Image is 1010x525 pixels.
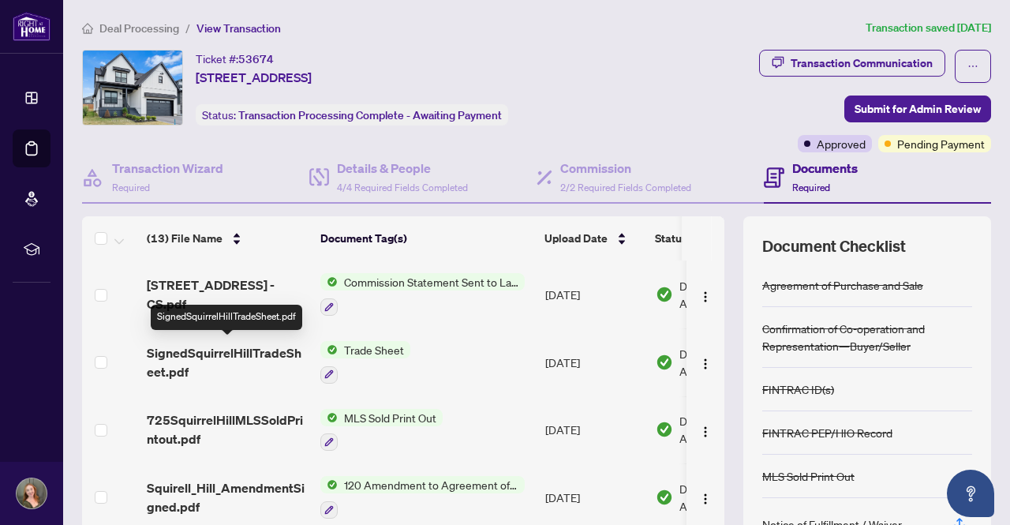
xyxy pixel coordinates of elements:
[13,12,50,41] img: logo
[151,305,302,330] div: SignedSquirrelHillTradeSheet.pdf
[560,182,691,193] span: 2/2 Required Fields Completed
[320,476,525,519] button: Status Icon120 Amendment to Agreement of Purchase and Sale
[656,489,673,506] img: Document Status
[338,476,525,493] span: 120 Amendment to Agreement of Purchase and Sale
[762,381,834,398] div: FINTRAC ID(s)
[693,485,718,510] button: Logo
[314,216,538,261] th: Document Tag(s)
[185,19,190,37] li: /
[792,159,858,178] h4: Documents
[649,216,783,261] th: Status
[338,273,525,291] span: Commission Statement Sent to Lawyer
[320,341,338,358] img: Status Icon
[679,480,777,515] span: Document Approved
[147,343,308,381] span: SignedSquirrelHillTradeSheet.pdf
[967,61,978,72] span: ellipsis
[338,409,443,426] span: MLS Sold Print Out
[656,286,673,303] img: Document Status
[320,409,338,426] img: Status Icon
[320,476,338,493] img: Status Icon
[693,417,718,442] button: Logo
[792,182,830,193] span: Required
[196,50,274,68] div: Ticket #:
[17,478,47,508] img: Profile Icon
[866,19,991,37] article: Transaction saved [DATE]
[844,96,991,122] button: Submit for Admin Review
[656,421,673,438] img: Document Status
[679,345,777,380] span: Document Approved
[320,341,410,384] button: Status IconTrade Sheet
[699,358,712,370] img: Logo
[337,182,468,193] span: 4/4 Required Fields Completed
[544,230,608,247] span: Upload Date
[147,276,308,313] span: [STREET_ADDRESS] - CS.pdf
[791,51,933,76] div: Transaction Communication
[196,68,312,87] span: [STREET_ADDRESS]
[83,51,182,125] img: IMG-X12278600_1.jpg
[679,277,777,312] span: Document Approved
[196,104,508,126] div: Status:
[338,341,410,358] span: Trade Sheet
[897,135,985,152] span: Pending Payment
[947,470,994,517] button: Open asap
[539,328,649,396] td: [DATE]
[112,182,150,193] span: Required
[699,291,712,303] img: Logo
[320,409,443,452] button: Status IconMLS Sold Print Out
[762,235,906,257] span: Document Checklist
[140,216,314,261] th: (13) File Name
[147,230,223,247] span: (13) File Name
[655,230,687,247] span: Status
[762,467,855,485] div: MLS Sold Print Out
[147,478,308,516] span: Squirell_Hill_AmendmentSigned.pdf
[762,424,892,441] div: FINTRAC PEP/HIO Record
[539,261,649,328] td: [DATE]
[817,135,866,152] span: Approved
[320,273,338,291] img: Status Icon
[759,50,945,77] button: Transaction Communication
[693,350,718,375] button: Logo
[99,21,179,36] span: Deal Processing
[337,159,468,178] h4: Details & People
[82,23,93,34] span: home
[238,108,502,122] span: Transaction Processing Complete - Awaiting Payment
[699,426,712,438] img: Logo
[320,273,525,316] button: Status IconCommission Statement Sent to Lawyer
[762,276,923,294] div: Agreement of Purchase and Sale
[679,412,777,447] span: Document Approved
[538,216,649,261] th: Upload Date
[693,282,718,307] button: Logo
[699,493,712,505] img: Logo
[147,411,308,448] span: 725SquirrelHillMLSSoldPrintout.pdf
[855,96,981,122] span: Submit for Admin Review
[539,396,649,464] td: [DATE]
[560,159,691,178] h4: Commission
[762,320,972,354] div: Confirmation of Co-operation and Representation—Buyer/Seller
[238,52,274,66] span: 53674
[112,159,223,178] h4: Transaction Wizard
[196,21,281,36] span: View Transaction
[656,354,673,371] img: Document Status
